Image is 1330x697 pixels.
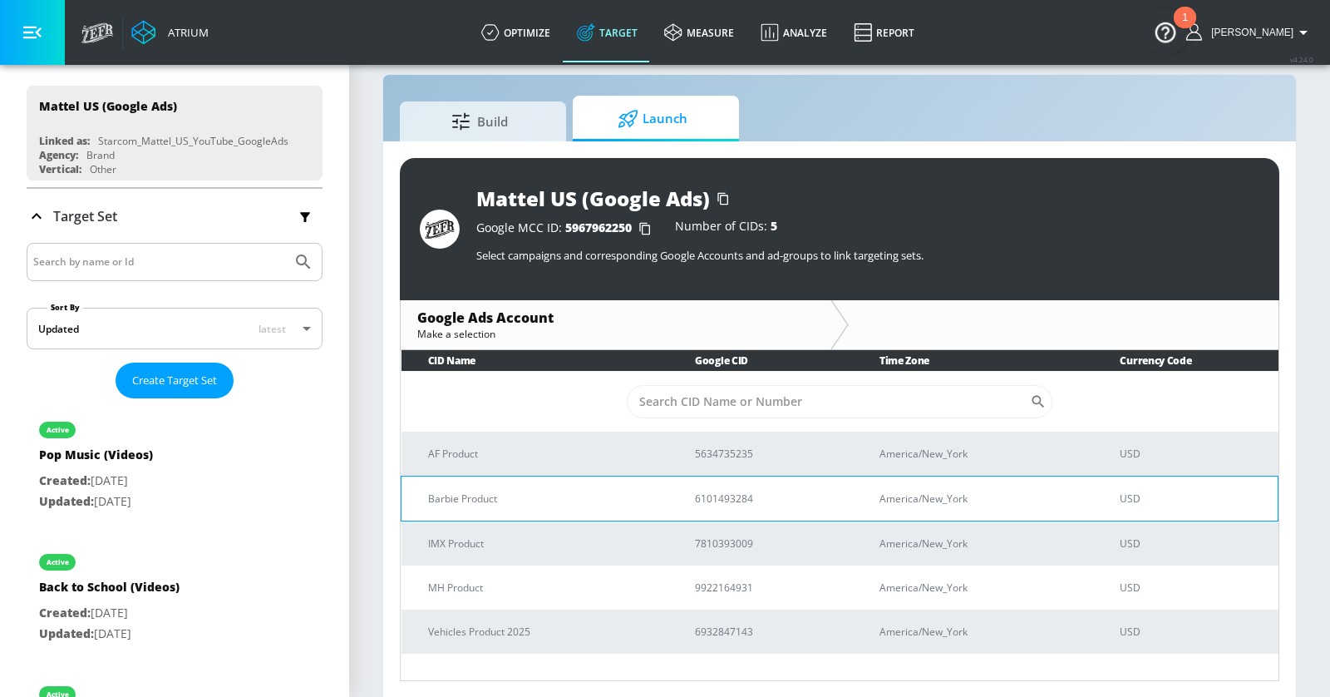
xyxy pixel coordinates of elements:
p: America/New_York [879,579,1081,596]
div: Starcom_Mattel_US_YouTube_GoogleAds [98,134,288,148]
p: USD [1120,445,1264,462]
th: Currency Code [1093,350,1278,371]
th: CID Name [401,350,669,371]
div: Vertical: [39,162,81,176]
div: Brand [86,148,115,162]
span: Updated: [39,493,94,509]
button: [PERSON_NAME] [1186,22,1313,42]
button: Create Target Set [116,363,234,398]
p: Select campaigns and corresponding Google Accounts and ad-groups to link targeting sets. [476,248,1259,263]
div: Atrium [161,25,209,40]
p: America/New_York [879,623,1081,640]
span: Build [416,101,543,141]
p: USD [1120,490,1264,507]
div: 1 [1182,17,1188,39]
span: Created: [39,472,91,488]
a: Atrium [131,20,209,45]
div: Back to School (Videos) [39,579,180,603]
p: IMX Product [428,535,656,552]
div: Mattel US (Google Ads)Linked as:Starcom_Mattel_US_YouTube_GoogleAdsAgency:BrandVertical:Other [27,86,323,180]
div: Other [90,162,116,176]
div: Agency: [39,148,78,162]
div: Google Ads AccountMake a selection [401,300,830,349]
div: active [47,426,69,434]
a: Analyze [747,2,840,62]
a: measure [651,2,747,62]
span: v 4.24.0 [1290,55,1313,64]
div: Updated [38,322,79,336]
p: Target Set [53,207,117,225]
p: 5634735235 [695,445,840,462]
button: Open Resource Center, 1 new notification [1142,8,1189,55]
p: Vehicles Product 2025 [428,623,656,640]
div: Linked as: [39,134,90,148]
p: [DATE] [39,471,153,492]
input: Search CID Name or Number [627,385,1030,418]
div: Number of CIDs: [675,220,777,237]
input: Search by name or Id [33,251,285,273]
p: 6101493284 [695,490,840,507]
p: [DATE] [39,492,153,512]
p: America/New_York [879,535,1081,552]
p: USD [1120,579,1264,596]
p: [DATE] [39,624,180,645]
div: Google Ads Account [417,309,814,327]
p: AF Product [428,445,656,462]
span: login as: casey.cohen@zefr.com [1204,27,1293,38]
div: activeBack to School (Videos)Created:[DATE]Updated:[DATE] [27,537,323,656]
th: Google CID [668,350,853,371]
div: Make a selection [417,327,814,341]
div: active [47,558,69,566]
a: Target [564,2,651,62]
p: Barbie Product [428,490,655,507]
p: USD [1120,535,1264,552]
span: Launch [589,99,716,139]
span: latest [259,322,286,336]
p: America/New_York [879,490,1081,507]
div: Google MCC ID: [476,220,658,237]
div: activePop Music (Videos)Created:[DATE]Updated:[DATE] [27,405,323,524]
p: 6932847143 [695,623,840,640]
div: Search CID Name or Number [627,385,1052,418]
th: Time Zone [853,350,1094,371]
span: Updated: [39,625,94,641]
p: MH Product [428,579,656,596]
p: 9922164931 [695,579,840,596]
label: Sort By [47,302,83,313]
span: Create Target Set [132,371,217,390]
p: 7810393009 [695,535,840,552]
div: Target Set [27,189,323,244]
span: 5 [771,218,777,234]
span: Created: [39,605,91,620]
p: [DATE] [39,603,180,624]
div: Mattel US (Google Ads) [39,98,177,114]
div: Pop Music (Videos) [39,447,153,471]
a: optimize [468,2,564,62]
p: America/New_York [879,445,1081,462]
div: Mattel US (Google Ads) [476,185,710,212]
p: USD [1120,623,1264,640]
span: 5967962250 [565,220,632,235]
a: Report [840,2,928,62]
